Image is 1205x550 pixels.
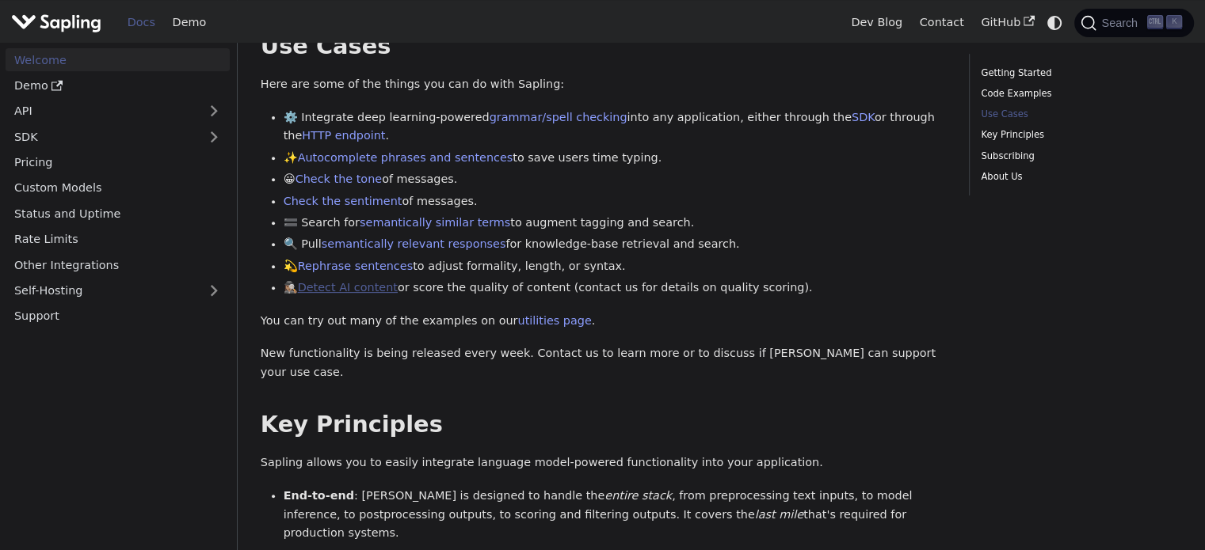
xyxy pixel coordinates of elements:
[1043,11,1066,34] button: Switch between dark and light mode (currently system mode)
[296,173,382,185] a: Check the tone
[6,48,230,71] a: Welcome
[6,253,230,276] a: Other Integrations
[261,312,946,331] p: You can try out many of the examples on our .
[981,66,1176,81] a: Getting Started
[261,75,946,94] p: Here are some of the things you can do with Sapling:
[755,508,803,521] em: last mile
[261,344,946,382] p: New functionality is being released every week. Contact us to learn more or to discuss if [PERSON...
[6,228,230,251] a: Rate Limits
[6,305,230,328] a: Support
[284,489,354,502] strong: End-to-end
[284,257,947,276] li: 💫 to adjust formality, length, or syntax.
[284,487,947,543] li: : [PERSON_NAME] is designed to handle the , from preprocessing text inputs, to model inference, t...
[6,176,230,199] a: Custom Models
[198,125,230,148] button: Expand sidebar category 'SDK'
[284,149,947,168] li: ✨ to save users time typing.
[11,11,101,34] img: Sapling.ai
[981,149,1176,164] a: Subscribing
[981,86,1176,101] a: Code Examples
[6,100,198,123] a: API
[284,235,947,254] li: 🔍 Pull for knowledge-base retrieval and search.
[6,279,230,302] a: Self-Hosting
[284,108,947,146] li: ⚙️ Integrate deep learning-powered into any application, either through the or through the .
[322,237,506,250] a: semantically relevant responses
[1096,17,1147,29] span: Search
[164,10,215,35] a: Demo
[604,489,672,502] em: entire stack
[6,74,230,97] a: Demo
[284,170,947,189] li: 😀 of messages.
[198,100,230,123] button: Expand sidebar category 'API'
[298,260,413,272] a: Rephrase sentences
[261,453,946,472] p: Sapling allows you to easily integrate language model-powered functionality into your application.
[284,192,947,211] li: of messages.
[911,10,973,35] a: Contact
[360,216,510,229] a: semantically similar terms
[298,151,513,164] a: Autocomplete phrases and sentences
[842,10,910,35] a: Dev Blog
[6,125,198,148] a: SDK
[852,111,875,123] a: SDK
[981,107,1176,122] a: Use Cases
[981,169,1176,184] a: About Us
[490,111,627,123] a: grammar/spell checking
[284,279,947,298] li: 🕵🏽‍♀️ or score the quality of content (contact us for details on quality scoring).
[261,411,946,439] h2: Key Principles
[1166,15,1182,29] kbd: K
[261,32,946,61] h2: Use Cases
[6,151,230,174] a: Pricing
[517,314,591,327] a: utilities page
[298,281,398,294] a: Detect AI content
[972,10,1043,35] a: GitHub
[284,195,402,207] a: Check the sentiment
[302,129,385,142] a: HTTP endpoint
[981,127,1176,142] a: Key Principles
[6,202,230,225] a: Status and Uptime
[284,214,947,233] li: 🟰 Search for to augment tagging and search.
[1074,9,1193,37] button: Search (Ctrl+K)
[119,10,164,35] a: Docs
[11,11,107,34] a: Sapling.ai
